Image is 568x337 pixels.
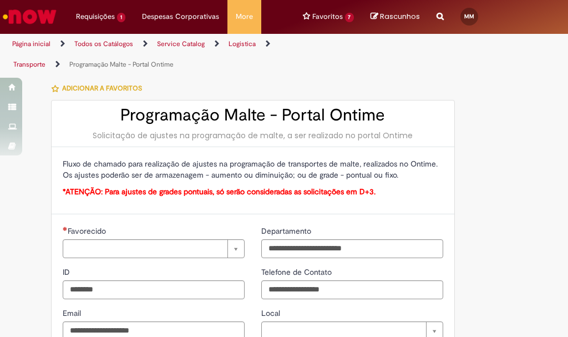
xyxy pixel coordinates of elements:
span: More [236,11,253,22]
a: No momento, sua lista de rascunhos tem 0 Itens [371,11,420,22]
p: Fluxo de chamado para realização de ajustes na programação de transportes de malte, realizados no... [63,158,444,180]
a: Transporte [13,60,45,69]
input: Telefone de Contato [261,280,443,299]
span: Rascunhos [380,11,420,22]
a: Logistica [229,39,256,48]
span: Despesas Corporativas [142,11,219,22]
input: ID [63,280,245,299]
span: 7 [345,13,354,22]
span: Necessários - Favorecido [68,226,108,236]
span: Email [63,308,83,318]
span: Favoritos [312,11,343,22]
span: 1 [117,13,125,22]
a: Service Catalog [157,39,205,48]
span: Requisições [76,11,115,22]
button: Adicionar a Favoritos [51,77,148,100]
a: Programação Malte - Portal Ontime [69,60,174,69]
span: ID [63,267,72,277]
ul: Trilhas de página [8,34,323,75]
a: Todos os Catálogos [74,39,133,48]
span: Necessários [63,227,68,231]
a: Limpar campo Favorecido [63,239,245,258]
span: Adicionar a Favoritos [62,84,142,93]
a: Página inicial [12,39,50,48]
img: ServiceNow [1,6,58,28]
div: Solicitação de ajustes na programação de malte, a ser realizado no portal Ontime [63,130,444,141]
span: MM [464,13,474,20]
span: Departamento [261,226,313,236]
h2: Programação Malte - Portal Ontime [63,106,444,124]
span: Telefone de Contato [261,267,334,277]
input: Departamento [261,239,443,258]
span: Local [261,308,282,318]
span: *ATENÇÃO: Para ajustes de grades pontuais, só serão consideradas as solicitações em D+3. [63,187,376,197]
